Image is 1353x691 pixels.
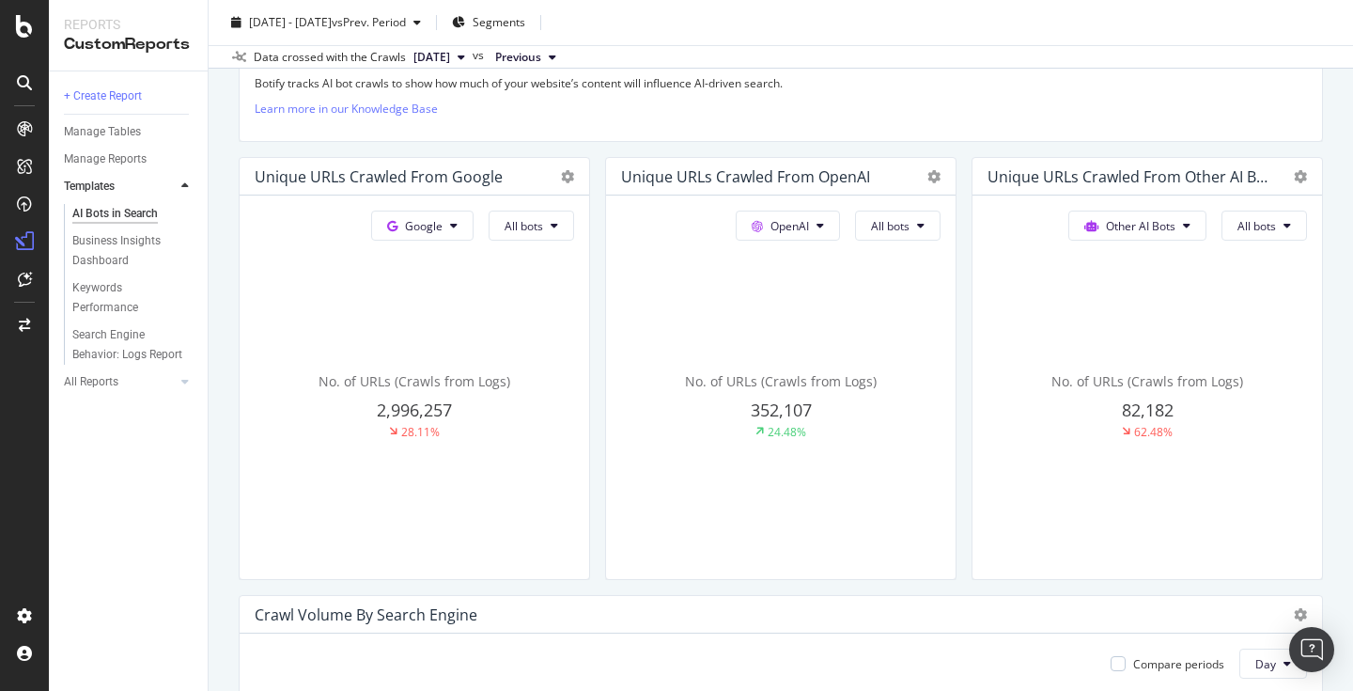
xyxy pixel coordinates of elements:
[64,86,194,106] a: + Create Report
[871,218,910,234] span: All bots
[255,167,503,186] div: Unique URLs Crawled from Google
[473,47,488,64] span: vs
[64,15,193,34] div: Reports
[64,86,142,106] div: + Create Report
[64,122,141,142] div: Manage Tables
[64,177,176,196] a: Templates
[255,101,438,117] a: Learn more in our Knowledge Base
[1255,656,1276,672] span: Day
[621,167,870,186] div: Unique URLs Crawled from OpenAI
[64,372,118,392] div: All Reports
[332,14,406,30] span: vs Prev. Period
[605,157,956,580] div: Unique URLs Crawled from OpenAIOpenAIAll botsNo. of URLs (Crawls from Logs)352,10724.48%
[1122,399,1174,421] span: 82,182
[255,605,477,624] div: Crawl Volume By Search Engine
[377,399,452,421] span: 2,996,257
[855,211,941,241] button: All bots
[1237,218,1276,234] span: All bots
[1289,627,1334,672] div: Open Intercom Messenger
[249,14,332,30] span: [DATE] - [DATE]
[413,49,450,66] span: 2025 Sep. 2nd
[72,325,194,365] a: Search Engine Behavior: Logs Report
[751,399,812,421] span: 352,107
[371,211,474,241] button: Google
[1106,218,1175,234] span: Other AI Bots
[254,49,406,66] div: Data crossed with the Crawls
[319,372,510,390] span: No. of URLs (Crawls from Logs)
[405,218,443,234] span: Google
[1133,656,1224,672] div: Compare periods
[505,218,543,234] span: All bots
[685,372,877,390] span: No. of URLs (Crawls from Logs)
[736,211,840,241] button: OpenAI
[988,167,1275,186] div: Unique URLs Crawled from Other AI Bots
[972,157,1323,580] div: Unique URLs Crawled from Other AI BotsOther AI BotsAll botsNo. of URLs (Crawls from Logs)82,18262...
[64,372,176,392] a: All Reports
[1134,424,1173,440] div: 62.48%
[406,46,473,69] button: [DATE]
[64,34,193,55] div: CustomReports
[72,231,180,271] div: Business Insights Dashboard
[1221,211,1307,241] button: All bots
[488,46,564,69] button: Previous
[72,325,183,365] div: Search Engine Behavior: Logs Report
[72,278,194,318] a: Keywords Performance
[1068,211,1206,241] button: Other AI Bots
[64,149,194,169] a: Manage Reports
[1239,649,1307,679] button: Day
[239,157,590,580] div: Unique URLs Crawled from GoogleGoogleAll botsNo. of URLs (Crawls from Logs)2,996,25728.11%
[495,49,541,66] span: Previous
[72,278,178,318] div: Keywords Performance
[401,424,440,440] div: 28.11%
[1051,372,1243,390] span: No. of URLs (Crawls from Logs)
[64,149,147,169] div: Manage Reports
[64,122,194,142] a: Manage Tables
[444,8,533,38] button: Segments
[72,231,194,271] a: Business Insights Dashboard
[473,14,525,30] span: Segments
[72,204,194,224] a: AI Bots in Search
[255,75,1307,91] p: Botify tracks AI bot crawls to show how much of your website’s content will influence AI-driven s...
[224,8,428,38] button: [DATE] - [DATE]vsPrev. Period
[768,424,806,440] div: 24.48%
[489,211,574,241] button: All bots
[770,218,809,234] span: OpenAI
[72,204,158,224] div: AI Bots in Search
[64,177,115,196] div: Templates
